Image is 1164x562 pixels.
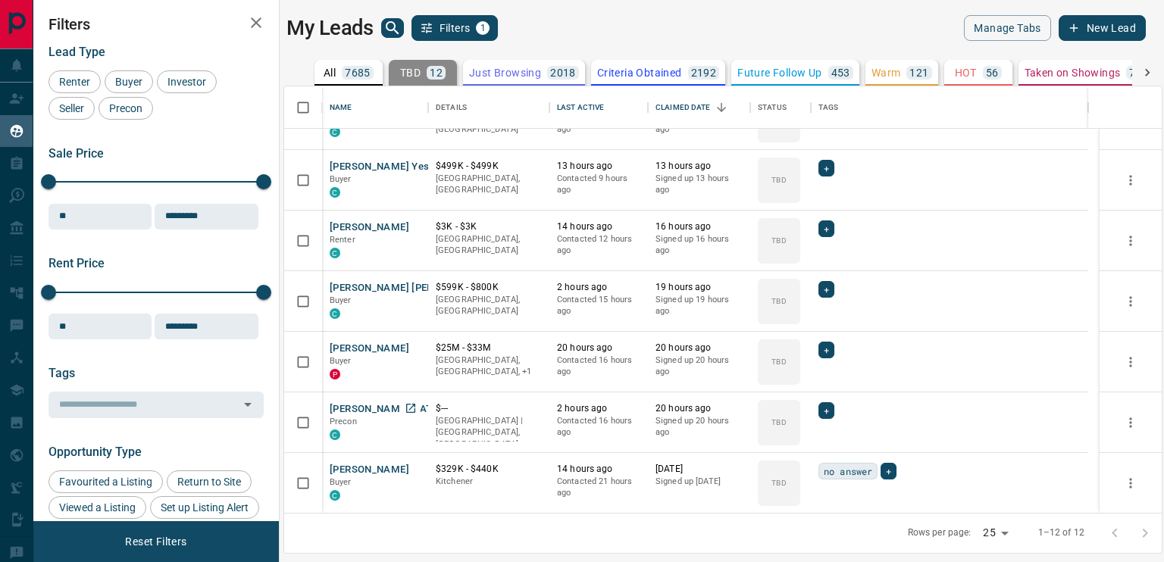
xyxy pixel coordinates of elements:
[1059,15,1146,41] button: New Lead
[648,86,750,129] div: Claimed Date
[436,294,542,317] p: [GEOGRAPHIC_DATA], [GEOGRAPHIC_DATA]
[824,221,829,236] span: +
[99,97,153,120] div: Precon
[824,342,829,357] span: +
[104,102,148,114] span: Precon
[330,235,355,245] span: Renter
[656,342,743,354] p: 20 hours ago
[818,281,834,298] div: +
[557,160,640,173] p: 13 hours ago
[330,174,352,184] span: Buyer
[48,15,264,33] h2: Filters
[1119,169,1142,192] button: more
[155,501,254,514] span: Set up Listing Alert
[656,220,743,233] p: 16 hours ago
[400,67,421,78] p: TBD
[436,415,542,451] p: [GEOGRAPHIC_DATA] | [GEOGRAPHIC_DATA], [GEOGRAPHIC_DATA]
[711,97,732,118] button: Sort
[656,281,743,294] p: 19 hours ago
[436,173,542,196] p: [GEOGRAPHIC_DATA], [GEOGRAPHIC_DATA]
[54,501,141,514] span: Viewed a Listing
[986,67,999,78] p: 56
[167,470,252,493] div: Return to Site
[430,67,443,78] p: 12
[656,463,743,476] p: [DATE]
[286,16,374,40] h1: My Leads
[871,67,901,78] p: Warm
[428,86,549,129] div: Details
[771,174,786,186] p: TBD
[771,356,786,367] p: TBD
[656,354,743,378] p: Signed up 20 hours ago
[818,160,834,176] div: +
[1129,67,1142,78] p: 70
[656,160,743,173] p: 13 hours ago
[330,369,340,379] div: property.ca
[401,398,421,418] a: Open in New Tab
[48,470,163,493] div: Favourited a Listing
[105,70,153,93] div: Buyer
[172,476,246,488] span: Return to Site
[1119,472,1142,495] button: more
[557,354,640,378] p: Contacted 16 hours ago
[115,529,196,554] button: Reset Filters
[824,161,829,176] span: +
[550,67,576,78] p: 2018
[656,173,743,196] p: Signed up 13 hours ago
[977,522,1013,544] div: 25
[48,366,75,380] span: Tags
[436,402,542,415] p: $---
[818,220,834,237] div: +
[48,256,105,270] span: Rent Price
[557,402,640,415] p: 2 hours ago
[54,476,158,488] span: Favourited a Listing
[557,415,640,439] p: Contacted 16 hours ago
[157,70,217,93] div: Investor
[831,67,850,78] p: 453
[557,463,640,476] p: 14 hours ago
[557,476,640,499] p: Contacted 21 hours ago
[436,476,542,488] p: Kitchener
[771,235,786,246] p: TBD
[750,86,811,129] div: Status
[411,15,499,41] button: Filters1
[656,415,743,439] p: Signed up 20 hours ago
[557,281,640,294] p: 2 hours ago
[237,394,258,415] button: Open
[330,490,340,501] div: condos.ca
[110,76,148,88] span: Buyer
[656,86,711,129] div: Claimed Date
[330,417,357,426] span: Precon
[824,464,872,479] span: no answer
[818,86,839,129] div: Tags
[818,342,834,358] div: +
[324,67,336,78] p: All
[436,86,467,129] div: Details
[436,354,542,378] p: Mississauga
[162,76,211,88] span: Investor
[330,429,340,440] div: condos.ca
[381,18,404,38] button: search button
[691,67,717,78] p: 2192
[1119,229,1142,252] button: more
[330,160,429,174] button: [PERSON_NAME] Yes
[436,463,542,476] p: $329K - $440K
[48,445,142,459] span: Opportunity Type
[557,233,640,257] p: Contacted 12 hours ago
[436,160,542,173] p: $499K - $499K
[771,477,786,489] p: TBD
[48,97,95,120] div: Seller
[557,294,640,317] p: Contacted 15 hours ago
[1038,526,1084,539] p: 1–12 of 12
[818,402,834,419] div: +
[881,463,896,479] div: +
[908,526,972,539] p: Rows per page:
[54,102,89,114] span: Seller
[345,67,371,78] p: 7685
[436,342,542,354] p: $25M - $33M
[330,187,340,198] div: condos.ca
[886,464,891,479] span: +
[330,477,352,487] span: Buyer
[469,67,541,78] p: Just Browsing
[771,295,786,307] p: TBD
